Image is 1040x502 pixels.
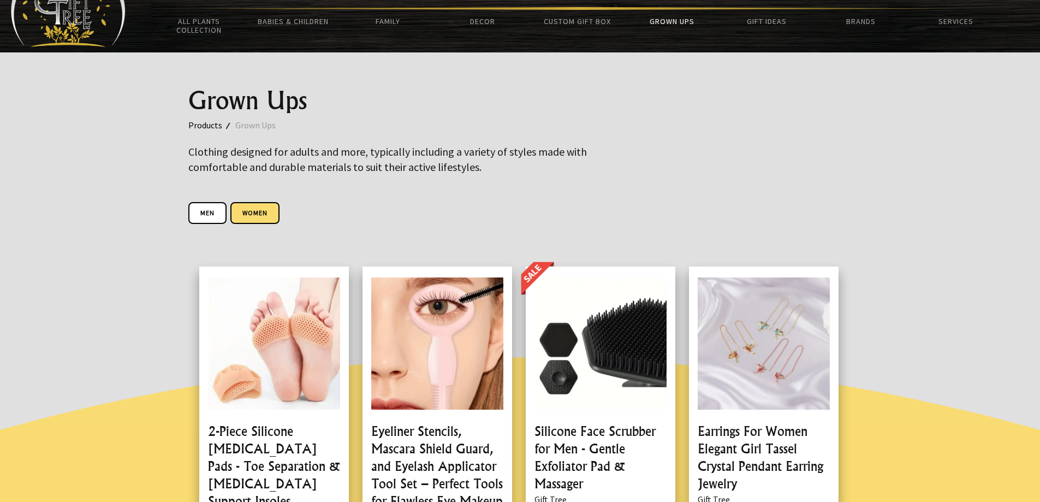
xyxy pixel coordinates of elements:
[152,10,246,42] a: All Plants Collection
[625,10,719,33] a: Grown Ups
[188,202,227,224] a: Men
[235,118,289,132] a: Grown Ups
[520,262,558,298] img: OnSale
[908,10,1003,33] a: Services
[188,118,235,132] a: Products
[341,10,435,33] a: Family
[230,202,280,224] a: Women
[246,10,341,33] a: Babies & Children
[814,10,908,33] a: Brands
[188,87,852,114] h1: Grown Ups
[188,145,587,174] big: Clothing designed for adults and more, typically including a variety of styles made with comforta...
[719,10,813,33] a: Gift Ideas
[435,10,530,33] a: Decor
[530,10,625,33] a: Custom Gift Box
